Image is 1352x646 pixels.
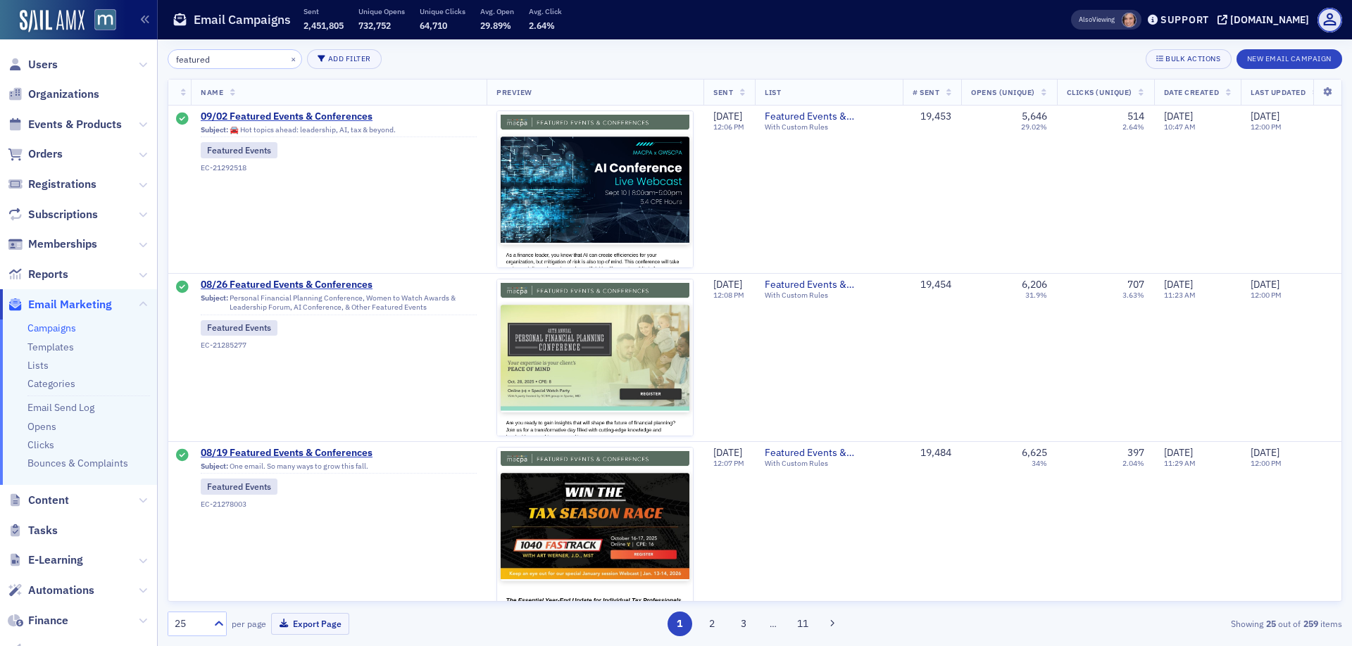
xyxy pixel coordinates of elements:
[201,320,277,336] div: Featured Events
[1251,446,1279,459] span: [DATE]
[28,297,112,312] span: Email Marketing
[20,10,84,32] img: SailAMX
[8,267,68,282] a: Reports
[358,20,391,31] span: 732,752
[1164,87,1219,97] span: Date Created
[1164,110,1193,122] span: [DATE]
[960,617,1342,630] div: Showing out of items
[8,87,99,102] a: Organizations
[8,236,97,252] a: Memberships
[529,6,562,16] p: Avg. Click
[1230,13,1309,26] div: [DOMAIN_NAME]
[176,449,189,463] div: Sent
[271,613,349,635] button: Export Page
[1164,278,1193,291] span: [DATE]
[1122,122,1144,132] div: 2.64%
[765,447,893,460] a: Featured Events & Conferences — Weekly Publication
[176,281,189,295] div: Sent
[1164,458,1196,468] time: 11:29 AM
[765,291,893,300] div: With Custom Rules
[8,583,94,598] a: Automations
[913,447,951,460] div: 19,484
[1079,15,1115,25] span: Viewing
[699,612,724,636] button: 2
[1263,617,1278,630] strong: 25
[713,87,733,97] span: Sent
[94,9,116,31] img: SailAMX
[27,322,76,334] a: Campaigns
[1164,290,1196,300] time: 11:23 AM
[8,146,63,162] a: Orders
[913,87,939,97] span: # Sent
[201,462,228,471] span: Subject:
[287,52,300,65] button: ×
[765,122,893,132] div: With Custom Rules
[28,493,69,508] span: Content
[1022,110,1047,123] div: 5,646
[201,163,477,172] div: EC-21292518
[420,20,447,31] span: 64,710
[713,446,742,459] span: [DATE]
[1127,447,1144,460] div: 397
[176,113,189,127] div: Sent
[28,117,122,132] span: Events & Products
[28,552,83,568] span: E-Learning
[1079,15,1092,24] div: Also
[8,552,83,568] a: E-Learning
[201,447,477,460] a: 08/19 Featured Events & Conferences
[194,11,291,28] h1: Email Campaigns
[28,613,68,628] span: Finance
[201,142,277,158] div: Featured Events
[8,207,98,222] a: Subscriptions
[168,49,302,69] input: Search…
[28,267,68,282] span: Reports
[1301,617,1320,630] strong: 259
[1251,458,1282,468] time: 12:00 PM
[1164,122,1196,132] time: 10:47 AM
[668,612,692,636] button: 1
[1251,278,1279,291] span: [DATE]
[1067,87,1132,97] span: Clicks (Unique)
[1251,87,1306,97] span: Last Updated
[480,20,511,31] span: 29.89%
[27,457,128,469] a: Bounces & Complaints
[1122,13,1137,27] span: Katie Foo
[763,617,783,630] span: …
[28,177,96,192] span: Registrations
[1165,55,1220,63] div: Bulk Actions
[1251,290,1282,300] time: 12:00 PM
[8,57,58,72] a: Users
[28,236,97,252] span: Memberships
[201,500,477,509] div: EC-21278003
[765,279,893,291] a: Featured Events & Conferences — Weekly Publication
[28,523,58,538] span: Tasks
[1021,122,1047,132] div: 29.02%
[1251,110,1279,122] span: [DATE]
[201,279,477,291] a: 08/26 Featured Events & Conferences
[971,87,1034,97] span: Opens (Unique)
[1127,110,1144,123] div: 514
[1122,291,1144,300] div: 3.63%
[1127,279,1144,291] div: 707
[529,20,555,31] span: 2.64%
[713,110,742,122] span: [DATE]
[765,87,781,97] span: List
[1317,8,1342,32] span: Profile
[1237,49,1342,69] button: New Email Campaign
[1164,446,1193,459] span: [DATE]
[358,6,405,16] p: Unique Opens
[713,122,744,132] time: 12:06 PM
[713,278,742,291] span: [DATE]
[175,616,206,631] div: 25
[8,493,69,508] a: Content
[765,110,893,123] span: Featured Events & Conferences — Weekly Publication
[201,341,477,350] div: EC-21285277
[307,49,382,69] button: Add Filter
[28,87,99,102] span: Organizations
[8,613,68,628] a: Finance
